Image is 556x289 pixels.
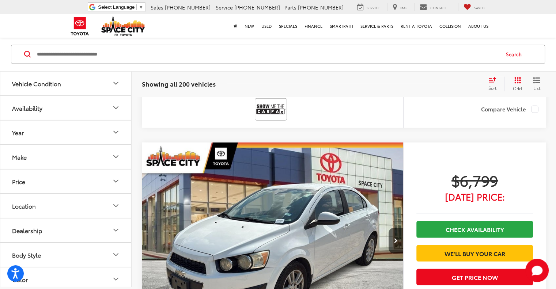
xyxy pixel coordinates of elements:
[397,14,436,38] a: Rent a Toyota
[357,14,397,38] a: Service & Parts
[474,5,485,10] span: Saved
[111,226,120,235] div: Dealership
[416,221,533,237] a: Check Availability
[0,72,132,95] button: Vehicle ConditionVehicle Condition
[430,5,447,10] span: Contact
[527,77,546,91] button: List View
[111,201,120,210] div: Location
[0,121,132,144] button: YearYear
[12,80,61,87] div: Vehicle Condition
[387,3,413,11] a: Map
[12,251,41,258] div: Body Style
[400,5,407,10] span: Map
[111,152,120,161] div: Make
[0,243,132,267] button: Body StyleBody Style
[12,153,27,160] div: Make
[165,4,211,11] span: [PHONE_NUMBER]
[301,14,326,38] a: Finance
[241,14,258,38] a: New
[12,276,28,283] div: Color
[111,128,120,137] div: Year
[525,259,549,282] svg: Start Chat
[0,218,132,242] button: DealershipDealership
[525,259,549,282] button: Toggle Chat Window
[0,96,132,120] button: AvailabilityAvailability
[488,85,496,91] span: Sort
[111,79,120,88] div: Vehicle Condition
[256,100,285,119] img: View CARFAX report
[284,4,296,11] span: Parts
[481,106,538,113] label: Compare Vehicle
[275,14,301,38] a: Specials
[416,193,533,200] span: [DATE] Price:
[258,14,275,38] a: Used
[513,85,522,91] span: Grid
[111,177,120,186] div: Price
[142,79,216,88] span: Showing all 200 vehicles
[12,178,25,185] div: Price
[533,85,540,91] span: List
[416,245,533,262] a: We'll Buy Your Car
[389,228,403,254] button: Next image
[298,4,344,11] span: [PHONE_NUMBER]
[98,4,143,10] a: Select Language​
[499,45,532,64] button: Search
[12,227,42,234] div: Dealership
[234,4,280,11] span: [PHONE_NUMBER]
[458,3,490,11] a: My Saved Vehicles
[12,129,24,136] div: Year
[139,4,143,10] span: ▼
[98,4,135,10] span: Select Language
[414,3,452,11] a: Contact
[101,16,145,36] img: Space City Toyota
[504,77,527,91] button: Grid View
[12,202,36,209] div: Location
[0,194,132,218] button: LocationLocation
[36,46,499,63] input: Search by Make, Model, or Keyword
[352,3,386,11] a: Service
[0,145,132,169] button: MakeMake
[367,5,380,10] span: Service
[416,269,533,285] button: Get Price Now
[66,14,94,38] img: Toyota
[151,4,163,11] span: Sales
[436,14,465,38] a: Collision
[485,77,504,91] button: Select sort value
[0,170,132,193] button: PricePrice
[136,4,137,10] span: ​
[12,104,42,111] div: Availability
[111,275,120,284] div: Color
[216,4,233,11] span: Service
[111,103,120,112] div: Availability
[230,14,241,38] a: Home
[465,14,492,38] a: About Us
[416,171,533,189] span: $6,799
[326,14,357,38] a: SmartPath
[111,250,120,259] div: Body Style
